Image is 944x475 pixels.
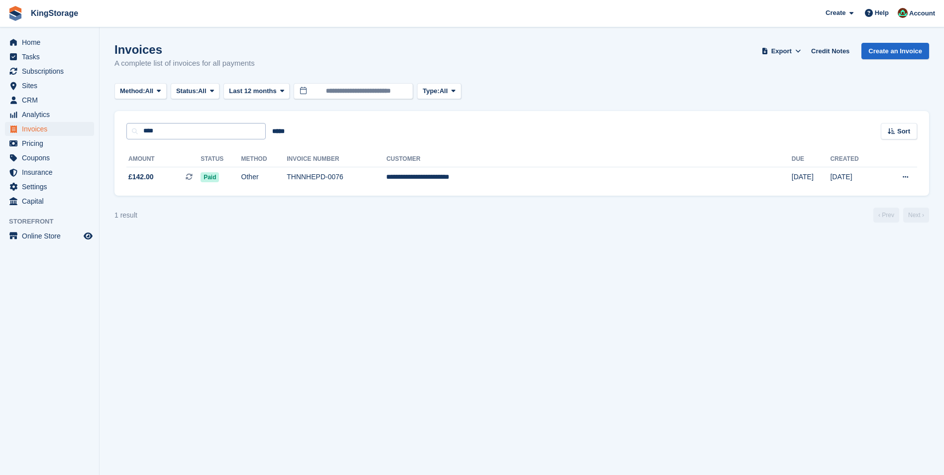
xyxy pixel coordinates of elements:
[871,208,931,223] nav: Page
[22,165,82,179] span: Insurance
[903,208,929,223] a: Next
[22,79,82,93] span: Sites
[145,86,154,96] span: All
[22,151,82,165] span: Coupons
[287,151,386,167] th: Invoice Number
[9,217,99,227] span: Storefront
[22,136,82,150] span: Pricing
[128,172,154,182] span: £142.00
[5,136,94,150] a: menu
[898,8,908,18] img: John King
[229,86,276,96] span: Last 12 months
[82,230,94,242] a: Preview store
[5,35,94,49] a: menu
[126,151,201,167] th: Amount
[873,208,899,223] a: Previous
[287,167,386,188] td: THNNHEPD-0076
[198,86,207,96] span: All
[386,151,791,167] th: Customer
[114,43,255,56] h1: Invoices
[22,35,82,49] span: Home
[241,167,287,188] td: Other
[807,43,853,59] a: Credit Notes
[826,8,845,18] span: Create
[5,229,94,243] a: menu
[909,8,935,18] span: Account
[27,5,82,21] a: KingStorage
[5,108,94,121] a: menu
[22,93,82,107] span: CRM
[22,194,82,208] span: Capital
[5,151,94,165] a: menu
[5,165,94,179] a: menu
[439,86,448,96] span: All
[5,194,94,208] a: menu
[114,58,255,69] p: A complete list of invoices for all payments
[22,229,82,243] span: Online Store
[759,43,803,59] button: Export
[171,83,219,100] button: Status: All
[22,108,82,121] span: Analytics
[417,83,461,100] button: Type: All
[5,122,94,136] a: menu
[114,83,167,100] button: Method: All
[8,6,23,21] img: stora-icon-8386f47178a22dfd0bd8f6a31ec36ba5ce8667c1dd55bd0f319d3a0aa187defe.svg
[5,93,94,107] a: menu
[5,64,94,78] a: menu
[422,86,439,96] span: Type:
[5,79,94,93] a: menu
[176,86,198,96] span: Status:
[830,167,880,188] td: [DATE]
[5,50,94,64] a: menu
[861,43,929,59] a: Create an Invoice
[114,210,137,221] div: 1 result
[22,64,82,78] span: Subscriptions
[120,86,145,96] span: Method:
[771,46,792,56] span: Export
[241,151,287,167] th: Method
[5,180,94,194] a: menu
[201,172,219,182] span: Paid
[875,8,889,18] span: Help
[22,180,82,194] span: Settings
[830,151,880,167] th: Created
[22,122,82,136] span: Invoices
[897,126,910,136] span: Sort
[792,151,831,167] th: Due
[792,167,831,188] td: [DATE]
[223,83,290,100] button: Last 12 months
[22,50,82,64] span: Tasks
[201,151,241,167] th: Status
